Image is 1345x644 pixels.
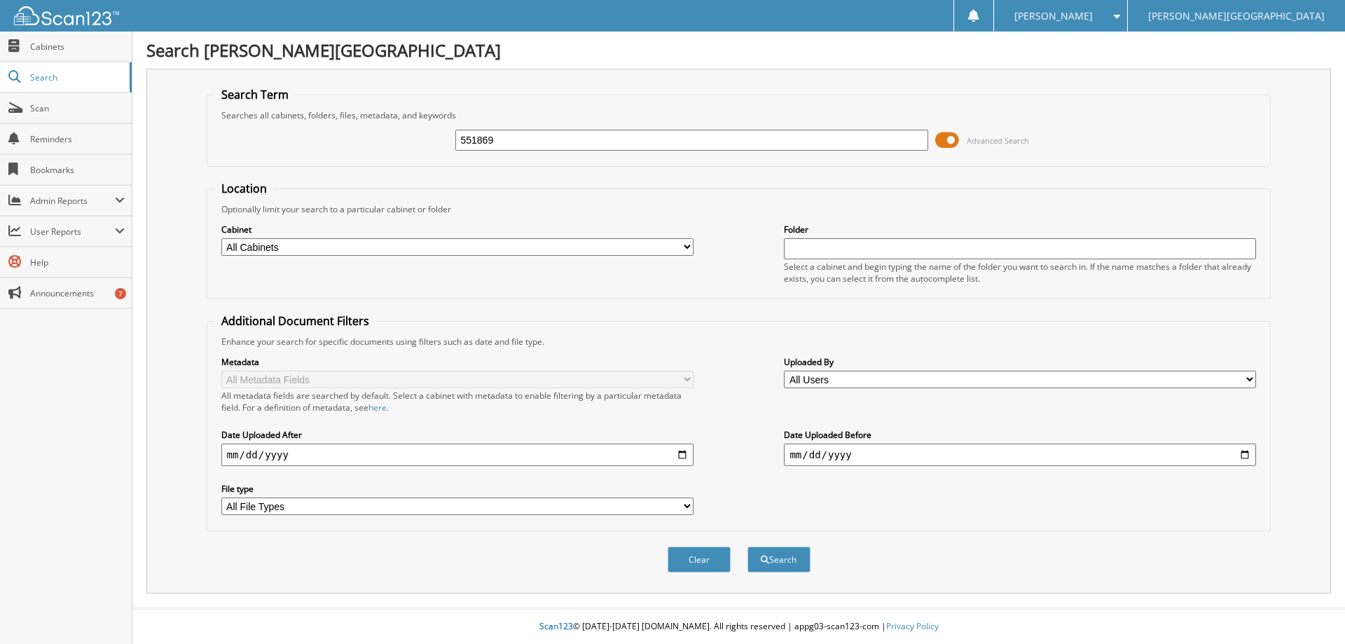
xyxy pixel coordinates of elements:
div: © [DATE]-[DATE] [DOMAIN_NAME]. All rights reserved | appg03-scan123-com | [132,610,1345,644]
div: 7 [115,288,126,299]
span: [PERSON_NAME] [1014,12,1093,20]
input: end [784,444,1256,466]
span: [PERSON_NAME][GEOGRAPHIC_DATA] [1148,12,1325,20]
a: here [368,402,387,413]
span: Cabinets [30,41,125,53]
legend: Search Term [214,87,296,102]
button: Clear [668,547,731,573]
label: Metadata [221,356,694,368]
h1: Search [PERSON_NAME][GEOGRAPHIC_DATA] [146,39,1331,62]
iframe: Chat Widget [1275,577,1345,644]
a: Privacy Policy [886,620,939,632]
button: Search [747,547,811,573]
legend: Location [214,181,274,196]
span: Announcements [30,287,125,299]
input: start [221,444,694,466]
span: Scan123 [539,620,573,632]
span: Scan [30,102,125,114]
label: Date Uploaded Before [784,429,1256,441]
img: scan123-logo-white.svg [14,6,119,25]
span: Reminders [30,133,125,145]
span: Bookmarks [30,164,125,176]
div: All metadata fields are searched by default. Select a cabinet with metadata to enable filtering b... [221,390,694,413]
div: Select a cabinet and begin typing the name of the folder you want to search in. If the name match... [784,261,1256,285]
span: Admin Reports [30,195,115,207]
label: Cabinet [221,224,694,235]
label: Folder [784,224,1256,235]
div: Searches all cabinets, folders, files, metadata, and keywords [214,109,1264,121]
label: Date Uploaded After [221,429,694,441]
legend: Additional Document Filters [214,313,376,329]
label: File type [221,483,694,495]
label: Uploaded By [784,356,1256,368]
div: Optionally limit your search to a particular cabinet or folder [214,203,1264,215]
div: Enhance your search for specific documents using filters such as date and file type. [214,336,1264,348]
span: Search [30,71,123,83]
span: Advanced Search [967,135,1029,146]
span: User Reports [30,226,115,238]
span: Help [30,256,125,268]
